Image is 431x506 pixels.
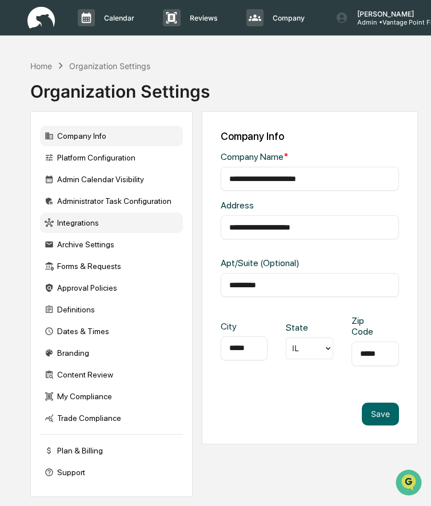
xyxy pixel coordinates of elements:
div: Home [30,61,52,71]
div: Dates & Times [40,321,183,342]
button: Save [362,403,399,425]
div: Content Review [40,364,183,385]
p: Company [264,14,310,22]
div: Company Name [221,151,301,162]
span: Data Lookup [23,166,72,177]
div: We're available if you need us! [39,99,145,108]
div: Organization Settings [69,61,150,71]
div: Address [221,200,301,211]
div: Support [40,462,183,483]
button: Start new chat [194,91,208,105]
p: How can we help? [11,24,208,42]
div: Company Info [221,130,400,142]
a: Powered byPylon [81,193,138,202]
iframe: Open customer support [394,468,425,499]
p: Calendar [95,14,140,22]
div: Apt/Suite (Optional) [221,258,301,268]
div: Definitions [40,299,183,320]
img: logo [27,7,55,29]
div: Administrator Task Configuration [40,191,183,211]
span: Pylon [114,194,138,202]
div: 🖐️ [11,145,21,154]
div: Company Info [40,126,183,146]
span: Attestations [94,144,142,155]
div: Approval Policies [40,278,183,298]
p: Reviews [181,14,224,22]
div: Forms & Requests [40,256,183,276]
div: Start new chat [39,87,187,99]
div: City [221,321,242,332]
div: My Compliance [40,386,183,407]
div: Branding [40,343,183,363]
div: 🔎 [11,167,21,176]
div: Admin Calendar Visibility [40,169,183,190]
a: 🗄️Attestations [78,139,146,160]
span: Preclearance [23,144,74,155]
div: Trade Compliance [40,408,183,428]
div: Integrations [40,212,183,233]
img: 1746055101610-c473b297-6a78-478c-a979-82029cc54cd1 [11,87,32,108]
div: Plan & Billing [40,440,183,461]
div: Platform Configuration [40,147,183,168]
div: Zip Code [352,315,373,337]
div: 🗄️ [83,145,92,154]
div: Organization Settings [30,72,210,102]
a: 🔎Data Lookup [7,161,77,182]
div: Archive Settings [40,234,183,255]
div: State [286,322,307,333]
a: 🖐️Preclearance [7,139,78,160]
